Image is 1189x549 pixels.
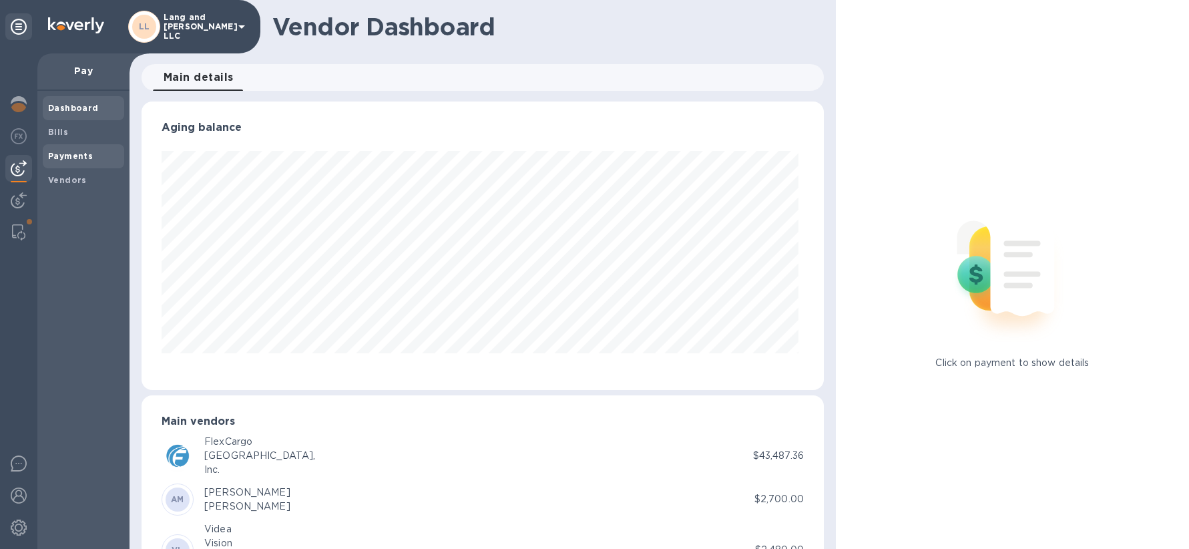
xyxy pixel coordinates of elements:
div: FlexCargo [204,435,315,449]
b: Vendors [48,175,87,185]
p: Pay [48,64,119,77]
h3: Main vendors [162,415,804,428]
span: Main details [164,68,234,87]
p: Lang and [PERSON_NAME] LLC [164,13,230,41]
h1: Vendor Dashboard [272,13,814,41]
b: AM [171,494,184,504]
p: $43,487.36 [753,449,804,463]
b: Dashboard [48,103,99,113]
p: Click on payment to show details [935,356,1089,370]
div: Unpin categories [5,13,32,40]
img: Logo [48,17,104,33]
b: Bills [48,127,68,137]
p: $2,700.00 [754,492,804,506]
div: [PERSON_NAME] [204,500,290,514]
b: Payments [48,151,93,161]
div: [PERSON_NAME] [204,486,290,500]
b: LL [139,21,150,31]
img: Foreign exchange [11,128,27,144]
h3: Aging balance [162,122,804,134]
div: Videa [204,522,240,536]
div: Inc. [204,463,315,477]
div: [GEOGRAPHIC_DATA], [204,449,315,463]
